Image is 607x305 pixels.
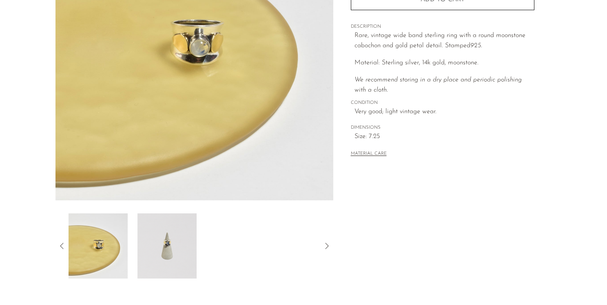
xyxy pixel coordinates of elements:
[354,77,522,94] i: We recommend storing in a dry place and periodic polishing with a cloth.
[354,31,534,51] p: Rare, vintage wide band sterling ring with a round moonstone cabochon and gold petal detail. Stamped
[354,107,534,117] span: Very good; light vintage wear.
[351,124,534,132] span: DIMENSIONS
[69,213,128,279] img: Moonstone Petal Ring
[351,99,534,107] span: CONDITION
[137,213,197,279] img: Moonstone Petal Ring
[470,42,482,49] em: 925.
[351,151,387,157] button: MATERIAL CARE
[354,132,534,142] span: Size: 7.25
[351,23,534,31] span: DESCRIPTION
[354,58,534,68] p: Material: Sterling silver, 14k gold, moonstone.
